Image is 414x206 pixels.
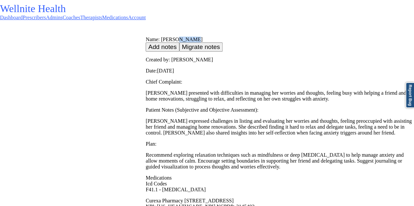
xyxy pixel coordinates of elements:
[146,42,179,52] button: Add notes
[46,15,63,20] a: Admins
[179,42,223,52] button: Migrate notes
[405,82,414,108] a: Report Bug
[146,141,156,147] span: Plan:
[146,90,414,102] p: [PERSON_NAME] presented with difficulties in managing her worries and thoughts, feeling busy with...
[102,15,128,20] a: Medications
[63,15,80,20] a: Coaches
[23,15,46,20] a: Prescribers
[146,118,414,136] p: [PERSON_NAME] expressed challenges in listing and evaluating her worries and thoughts, feeling pr...
[146,68,414,74] p: Date: [DATE]
[128,15,146,20] a: Account
[146,187,414,193] div: F41.1 - [MEDICAL_DATA]
[146,152,414,170] p: Recommend exploring relaxation techniques such as mindfulness or deep [MEDICAL_DATA] to help mana...
[146,57,414,74] div: Created by: [PERSON_NAME]
[146,79,182,85] span: Chief Complaint:
[146,37,414,42] div: Name: [PERSON_NAME]
[146,107,258,113] span: Patient Notes (Subjective and Objective Assessment):
[146,175,171,181] span: Medications
[146,181,167,186] span: Icd Codes
[80,15,102,20] a: Therapists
